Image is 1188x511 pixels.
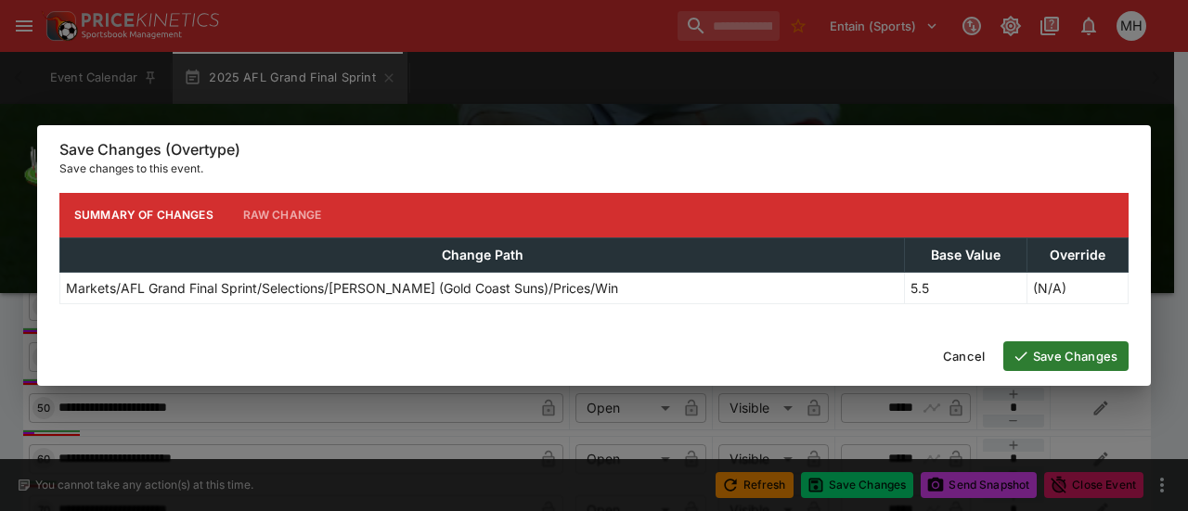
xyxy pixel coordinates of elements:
th: Base Value [905,237,1027,272]
td: 5.5 [905,272,1027,303]
p: Markets/AFL Grand Final Sprint/Selections/[PERSON_NAME] (Gold Coast Suns)/Prices/Win [66,278,618,298]
button: Cancel [932,341,996,371]
p: Save changes to this event. [59,160,1129,178]
button: Save Changes [1003,341,1129,371]
th: Change Path [60,237,905,272]
th: Override [1027,237,1128,272]
h6: Save Changes (Overtype) [59,140,1129,160]
button: Summary of Changes [59,193,228,237]
button: Raw Change [228,193,337,237]
td: (N/A) [1027,272,1128,303]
